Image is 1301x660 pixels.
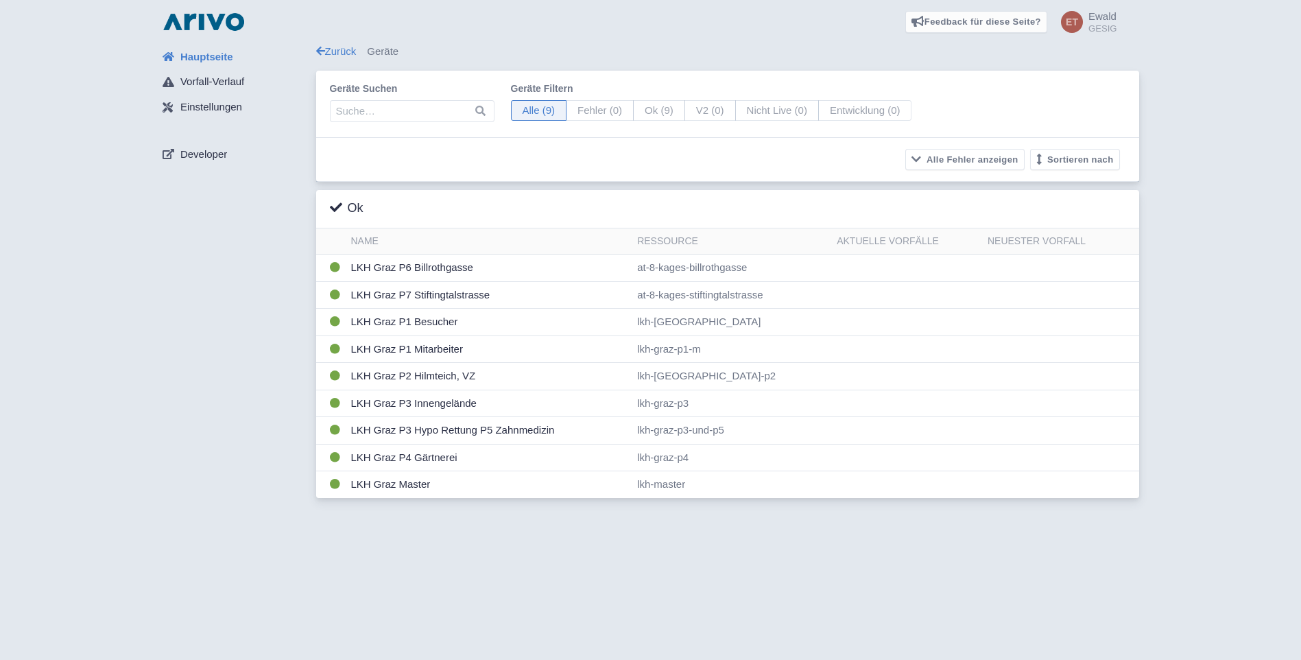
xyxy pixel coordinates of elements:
[180,147,227,163] span: Developer
[346,444,632,471] td: LKH Graz P4 Gärtnerei
[831,228,982,255] th: Aktuelle Vorfälle
[1053,11,1117,33] a: Ewald GESIG
[905,11,1047,33] a: Feedback für diese Seite?
[316,45,357,57] a: Zurück
[152,141,316,167] a: Developer
[632,255,831,282] td: at-8-kages-billrothgasse
[330,82,494,96] label: Geräte suchen
[511,100,567,121] span: Alle (9)
[982,228,1139,255] th: Neuester Vorfall
[735,100,819,121] span: Nicht Live (0)
[632,417,831,445] td: lkh-graz-p3-und-p5
[152,95,316,121] a: Einstellungen
[180,99,242,115] span: Einstellungen
[180,74,244,90] span: Vorfall-Verlauf
[346,281,632,309] td: LKH Graz P7 Stiftingtalstrasse
[632,309,831,336] td: lkh-[GEOGRAPHIC_DATA]
[1030,149,1120,170] button: Sortieren nach
[1088,24,1117,33] small: GESIG
[316,44,1139,60] div: Geräte
[511,82,912,96] label: Geräte filtern
[152,44,316,70] a: Hauptseite
[152,69,316,95] a: Vorfall-Verlauf
[346,390,632,417] td: LKH Graz P3 Innengelände
[330,100,494,122] input: Suche…
[632,281,831,309] td: at-8-kages-stiftingtalstrasse
[160,11,248,33] img: logo
[632,390,831,417] td: lkh-graz-p3
[818,100,912,121] span: Entwicklung (0)
[346,255,632,282] td: LKH Graz P6 Billrothgasse
[346,335,632,363] td: LKH Graz P1 Mitarbeiter
[684,100,736,121] span: V2 (0)
[632,471,831,498] td: lkh-master
[330,201,363,216] h3: Ok
[632,228,831,255] th: Ressource
[633,100,685,121] span: Ok (9)
[632,363,831,390] td: lkh-[GEOGRAPHIC_DATA]-p2
[632,335,831,363] td: lkh-graz-p1-m
[905,149,1025,170] button: Alle Fehler anzeigen
[346,228,632,255] th: Name
[1088,10,1117,22] span: Ewald
[346,471,632,498] td: LKH Graz Master
[180,49,233,65] span: Hauptseite
[566,100,634,121] span: Fehler (0)
[346,309,632,336] td: LKH Graz P1 Besucher
[632,444,831,471] td: lkh-graz-p4
[346,363,632,390] td: LKH Graz P2 Hilmteich, VZ
[346,417,632,445] td: LKH Graz P3 Hypo Rettung P5 Zahnmedizin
